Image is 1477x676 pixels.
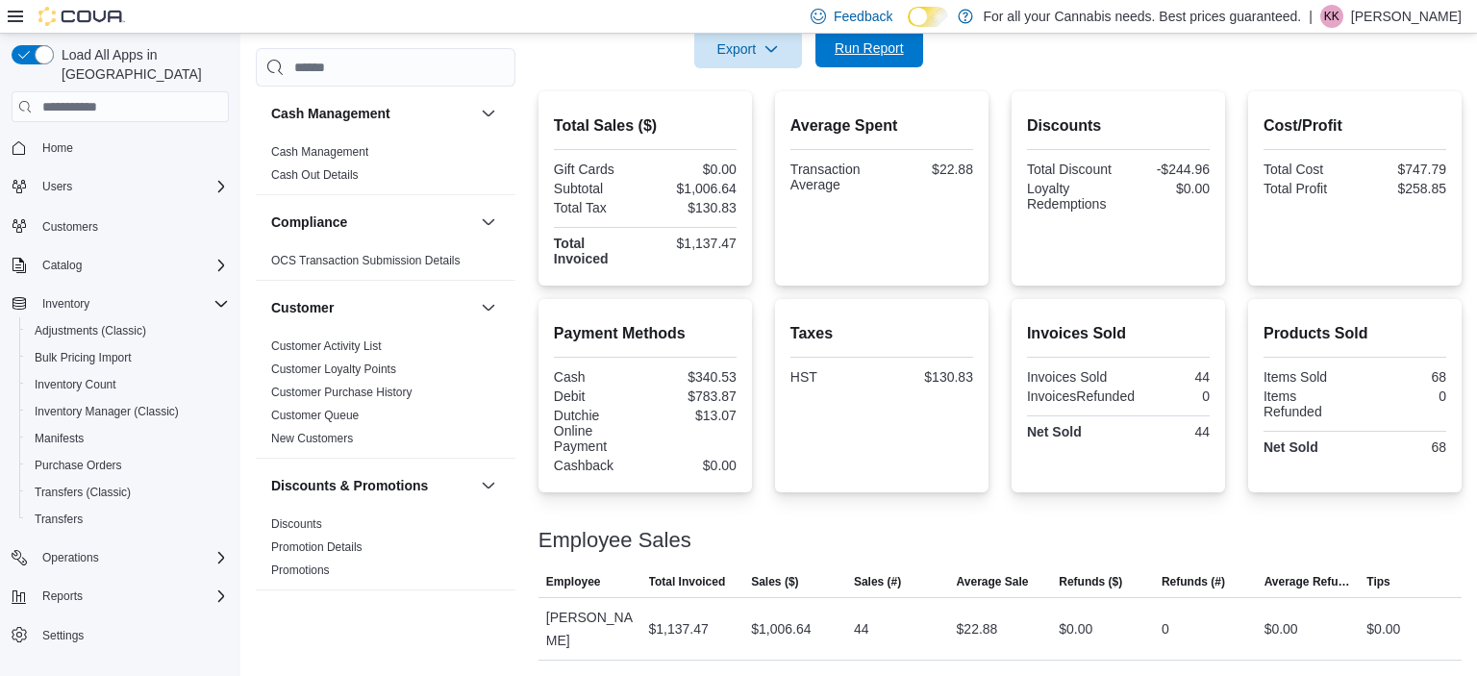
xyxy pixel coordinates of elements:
h3: Cash Management [271,104,390,123]
div: Items Sold [1264,369,1351,385]
div: $1,137.47 [649,617,709,640]
div: $0.00 [1264,617,1298,640]
div: 0 [1142,388,1210,404]
div: HST [790,369,878,385]
h2: Products Sold [1264,322,1446,345]
span: Bulk Pricing Import [27,346,229,369]
input: Dark Mode [908,7,948,27]
div: Kate Kerschner [1320,5,1343,28]
span: Transfers [35,512,83,527]
span: Home [42,140,73,156]
span: Transfers [27,508,229,531]
a: Settings [35,624,91,647]
button: Customer [477,296,500,319]
button: Purchase Orders [19,452,237,479]
div: $0.00 [649,162,737,177]
span: Manifests [35,431,84,446]
button: Run Report [815,29,923,67]
div: Customer [256,335,515,458]
button: Bulk Pricing Import [19,344,237,371]
span: Inventory Manager (Classic) [35,404,179,419]
span: Manifests [27,427,229,450]
div: Debit [554,388,641,404]
div: 44 [854,617,869,640]
a: Customer Loyalty Points [271,363,396,376]
h3: Employee Sales [538,529,691,552]
button: Compliance [271,213,473,232]
div: 68 [1359,439,1446,455]
h2: Invoices Sold [1027,322,1210,345]
span: Transfers (Classic) [35,485,131,500]
div: $22.88 [886,162,973,177]
p: For all your Cannabis needs. Best prices guaranteed. [983,5,1301,28]
div: $0.00 [1366,617,1400,640]
div: $1,006.64 [751,617,811,640]
span: Refunds ($) [1059,574,1122,589]
h3: Discounts & Promotions [271,476,428,495]
div: Cashback [554,458,641,473]
button: Reports [4,583,237,610]
span: Users [42,179,72,194]
span: Purchase Orders [35,458,122,473]
span: Average Sale [957,574,1029,589]
span: Discounts [271,516,322,532]
a: Customers [35,215,106,238]
div: Loyalty Redemptions [1027,181,1114,212]
a: Promotions [271,563,330,577]
a: Customer Activity List [271,339,382,353]
button: Inventory Count [19,371,237,398]
span: KK [1324,5,1339,28]
a: Cash Out Details [271,168,359,182]
span: Tips [1366,574,1389,589]
span: Customer Queue [271,408,359,423]
h2: Payment Methods [554,322,737,345]
a: Inventory Count [27,373,124,396]
div: Items Refunded [1264,388,1351,419]
span: Catalog [42,258,82,273]
button: Catalog [35,254,89,277]
div: [PERSON_NAME] [538,598,641,660]
button: Operations [4,544,237,571]
a: Inventory Manager (Classic) [27,400,187,423]
button: Cash Management [477,102,500,125]
span: Transfers (Classic) [27,481,229,504]
span: Promotions [271,563,330,578]
span: Refunds (#) [1162,574,1225,589]
span: Reports [35,585,229,608]
a: New Customers [271,432,353,445]
button: Discounts & Promotions [477,474,500,497]
div: $13.07 [649,408,737,423]
div: Total Discount [1027,162,1114,177]
a: Home [35,137,81,160]
span: Cash Out Details [271,167,359,183]
button: Transfers [19,506,237,533]
div: Cash [554,369,641,385]
div: 44 [1122,369,1210,385]
button: Transfers (Classic) [19,479,237,506]
span: Inventory Count [27,373,229,396]
a: OCS Transaction Submission Details [271,254,461,267]
button: Catalog [4,252,237,279]
div: Dutchie Online Payment [554,408,641,454]
div: $130.83 [649,200,737,215]
button: Customers [4,212,237,239]
button: Customer [271,298,473,317]
span: Feedback [834,7,892,26]
span: Customers [42,219,98,235]
div: 0 [1162,617,1169,640]
span: Export [706,30,790,68]
span: Operations [42,550,99,565]
div: $1,137.47 [649,236,737,251]
a: Transfers (Classic) [27,481,138,504]
button: Inventory [4,290,237,317]
span: Users [35,175,229,198]
a: Discounts [271,517,322,531]
span: Reports [42,588,83,604]
span: Promotion Details [271,539,363,555]
span: Bulk Pricing Import [35,350,132,365]
a: Manifests [27,427,91,450]
span: Customers [35,213,229,238]
span: Inventory [35,292,229,315]
button: Adjustments (Classic) [19,317,237,344]
span: Inventory [42,296,89,312]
